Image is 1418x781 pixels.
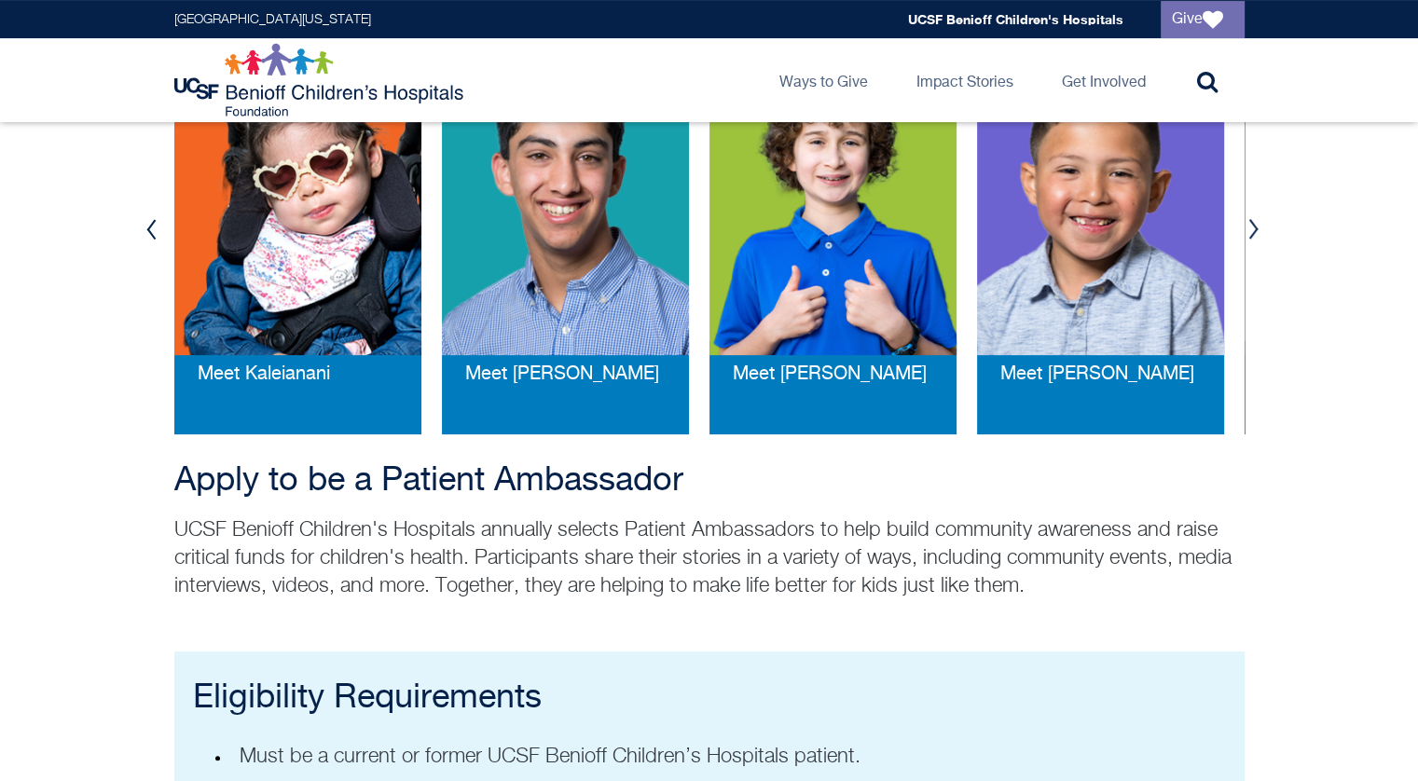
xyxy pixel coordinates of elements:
a: Meet Kaleianani [198,364,330,385]
img: kaleiani-web.png [174,52,421,355]
img: dilan-web_0.png [442,52,689,355]
p: UCSF Benioff Children's Hospitals annually selects Patient Ambassadors to help build community aw... [174,516,1245,600]
h2: Eligibility Requirements [193,670,1226,717]
button: Next [1240,201,1268,257]
span: Meet Kaleianani [198,364,330,384]
a: [GEOGRAPHIC_DATA][US_STATE] [174,13,371,26]
span: Meet [PERSON_NAME] [465,364,659,384]
a: Impact Stories [902,38,1028,122]
a: Meet [PERSON_NAME] [465,364,659,385]
a: Ways to Give [764,38,883,122]
p: Must be a current or former UCSF Benioff Children’s Hospitals patient. [240,743,1217,771]
img: eli-web_0.png [977,52,1224,355]
a: Meet [PERSON_NAME] [1000,364,1194,385]
button: Previous [138,201,166,257]
span: Meet [PERSON_NAME] [1000,364,1194,384]
a: UCSF Benioff Children's Hospitals [908,11,1123,27]
img: Logo for UCSF Benioff Children's Hospitals Foundation [174,43,468,117]
img: rhydian-web_0.png [709,52,957,355]
h2: Apply to be a Patient Ambassador [174,462,1245,500]
a: Meet [PERSON_NAME] [733,364,927,385]
span: Meet [PERSON_NAME] [733,364,927,384]
a: Give [1161,1,1245,38]
a: Get Involved [1047,38,1161,122]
